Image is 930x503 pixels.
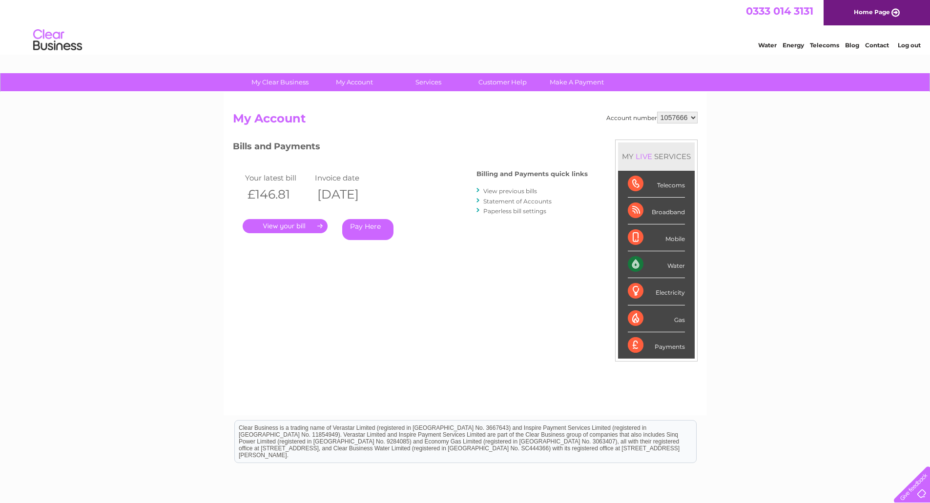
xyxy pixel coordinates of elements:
[618,142,695,170] div: MY SERVICES
[628,278,685,305] div: Electricity
[628,305,685,332] div: Gas
[462,73,543,91] a: Customer Help
[342,219,393,240] a: Pay Here
[628,251,685,278] div: Water
[483,187,537,195] a: View previous bills
[758,41,777,49] a: Water
[537,73,617,91] a: Make A Payment
[628,171,685,198] div: Telecoms
[746,5,813,17] a: 0333 014 3131
[235,5,696,47] div: Clear Business is a trading name of Verastar Limited (registered in [GEOGRAPHIC_DATA] No. 3667643...
[810,41,839,49] a: Telecoms
[243,184,313,204] th: £146.81
[312,184,383,204] th: [DATE]
[240,73,320,91] a: My Clear Business
[628,198,685,224] div: Broadband
[476,170,588,178] h4: Billing and Payments quick links
[628,332,685,359] div: Payments
[388,73,469,91] a: Services
[314,73,394,91] a: My Account
[33,25,83,55] img: logo.png
[483,198,552,205] a: Statement of Accounts
[898,41,921,49] a: Log out
[865,41,889,49] a: Contact
[783,41,804,49] a: Energy
[233,112,698,130] h2: My Account
[628,224,685,251] div: Mobile
[243,171,313,184] td: Your latest bill
[606,112,698,123] div: Account number
[312,171,383,184] td: Invoice date
[483,207,546,215] a: Paperless bill settings
[233,140,588,157] h3: Bills and Payments
[634,152,654,161] div: LIVE
[243,219,328,233] a: .
[845,41,859,49] a: Blog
